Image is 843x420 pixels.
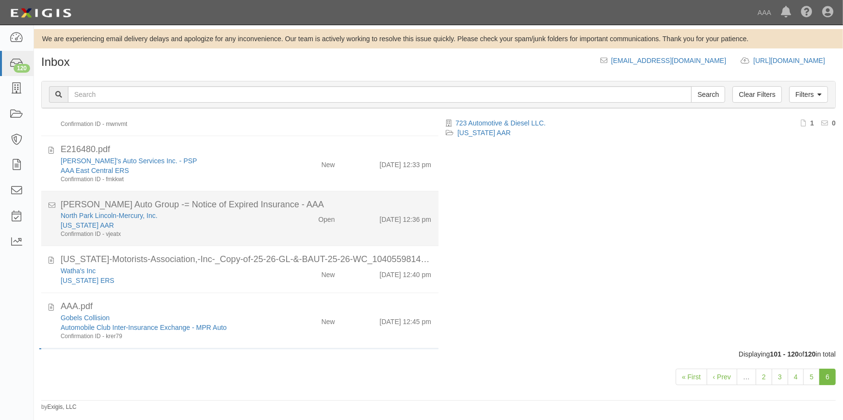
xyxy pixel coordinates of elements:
div: [DATE] 12:40 pm [380,266,431,280]
a: Filters [789,86,828,103]
a: AAA East Central ERS [61,111,129,119]
div: [DATE] 12:33 pm [380,156,431,170]
div: Alabama ERS [61,276,271,285]
div: E216480.pdf [61,143,431,156]
input: Search [68,86,692,103]
a: Watha's Inc [61,267,96,275]
div: Confirmation ID - mwnvmt [61,120,271,128]
b: 1 [810,119,814,127]
img: logo-5460c22ac91f19d4615b14bd174203de0afe785f0fc80cf4dbbc73dc1793850b.png [7,4,74,22]
a: 723 Automotive & Diesel LLC. [455,119,546,127]
div: New [321,266,335,280]
div: New [321,313,335,327]
b: 0 [832,119,836,127]
a: ‹ Prev [707,369,737,385]
a: Automobile Club Inter-Insurance Exchange - MPR Auto [61,324,227,331]
div: Displaying of in total [34,349,843,359]
a: 5 [803,369,820,385]
div: Lenny's Auto Services Inc. - PSP [61,156,271,166]
a: [US_STATE] AAR [61,221,114,229]
div: [DATE] 12:45 pm [380,313,431,327]
a: … [737,369,756,385]
b: 101 - 120 [770,350,799,358]
a: [EMAIL_ADDRESS][DOMAIN_NAME] [611,57,726,64]
small: by [41,403,77,411]
a: 2 [756,369,772,385]
a: AAA East Central ERS [61,167,129,174]
a: 3 [772,369,788,385]
a: North Park Lincoln-Mercury, Inc. [61,212,158,219]
a: 6 [819,369,836,385]
div: AAA East Central ERS [61,166,271,175]
div: Watha's Inc [61,266,271,276]
div: 120 [14,64,30,73]
a: [US_STATE] AAR [457,129,511,137]
a: Exigis, LLC [48,404,77,410]
h1: Inbox [41,56,70,68]
div: Confirmation ID - fmkkwt [61,175,271,184]
div: New [321,156,335,170]
a: Clear Filters [732,86,781,103]
div: Confirmation ID - vjeatx [61,230,271,238]
div: Kahlig Auto Group -= Notice of Expired Insurance - AAA [61,199,431,211]
i: Help Center - Complianz [801,7,812,18]
a: [URL][DOMAIN_NAME] [753,57,836,64]
div: AAA.pdf [61,300,431,313]
a: AAA [753,3,776,22]
a: 4 [788,369,804,385]
div: Open [318,211,335,224]
a: Gobels Collision [61,314,110,322]
input: Search [691,86,725,103]
a: [PERSON_NAME]'s Auto Services Inc. - PSP [61,157,197,165]
div: [DATE] 12:36 pm [380,211,431,224]
div: Gobels Collision [61,313,271,323]
div: Automobile Club Inter-Insurance Exchange - MPR Auto [61,323,271,332]
a: « First [676,369,707,385]
a: [US_STATE] ERS [61,277,114,284]
div: We are experiencing email delivery delays and apologize for any inconvenience. Our team is active... [34,34,843,44]
b: 120 [804,350,815,358]
div: Alabama-Motorists-Association,-Inc-_Copy-of-25-26-GL-&-BAUT-25-26-WC_1040559814.pdf [61,253,431,266]
div: Confirmation ID - krer79 [61,332,271,341]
